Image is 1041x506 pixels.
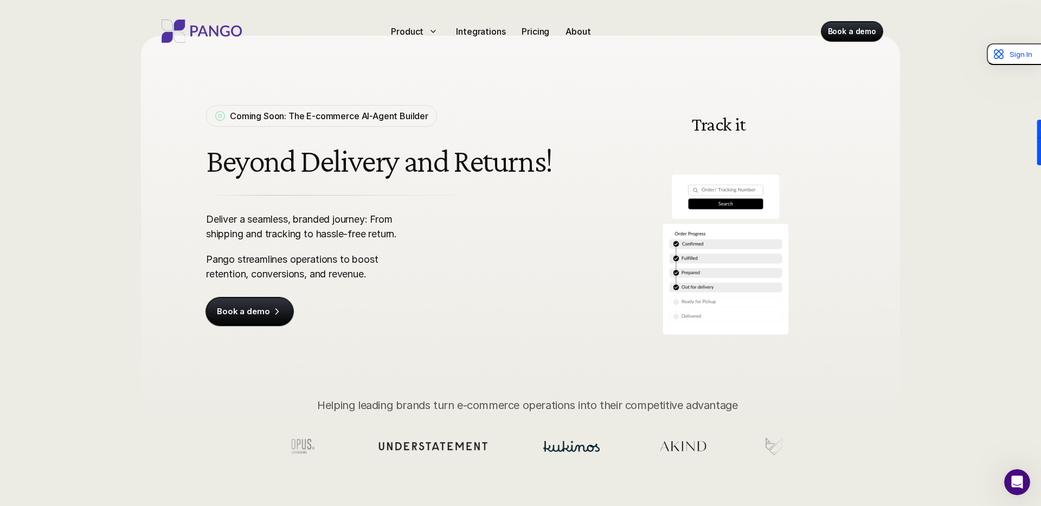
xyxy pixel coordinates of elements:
[821,22,883,41] a: Book a demo
[206,143,556,179] h1: Beyond Delivery and Returns!
[808,207,824,224] img: Next Arrow
[456,25,505,38] p: Integrations
[828,26,876,37] p: Book a demo
[594,90,843,341] img: A branded tracking portal for e-commerce companies, search order ID to track the entire product j...
[1004,469,1030,495] iframe: Intercom live chat
[206,297,293,326] a: Book a demo
[566,25,590,38] p: About
[391,25,423,38] p: Product
[452,23,510,40] a: Integrations
[230,109,428,122] p: Coming Soon: The E-commerce AI-Agent Builder
[217,306,269,317] p: Book a demo
[206,212,416,241] p: Deliver a seamless, branded journey: From shipping and tracking to hassle-free return.
[517,23,554,40] a: Pricing
[206,252,416,281] p: Pango streamlines operations to boost retention, conversions, and revenue.
[597,207,614,224] button: Previous
[206,105,437,127] a: Coming Soon: The E-commerce AI-Agent Builder
[616,114,821,134] h3: Track it
[561,23,595,40] a: About
[522,25,549,38] p: Pricing
[808,207,824,224] button: Next
[597,207,614,224] img: Back Arrow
